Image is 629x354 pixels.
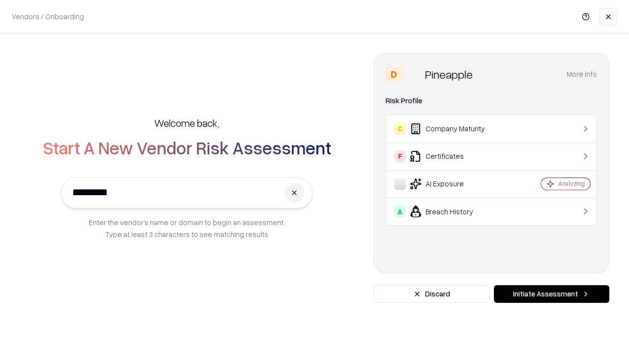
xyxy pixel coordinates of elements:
[394,150,406,162] div: F
[394,178,512,190] div: AI Exposure
[43,138,331,157] h2: Start A New Vendor Risk Assessment
[12,11,84,22] p: Vendors / Onboarding
[394,206,512,217] div: Breach History
[373,285,490,303] button: Discard
[89,216,285,240] p: Enter the vendor’s name or domain to begin an assessment. Type at least 3 characters to see match...
[405,66,421,82] img: Pineapple
[394,123,406,135] div: C
[154,116,219,130] h5: Welcome back,
[386,95,597,107] div: Risk Profile
[494,285,609,303] button: Initiate Assessment
[558,179,585,188] div: Analyzing
[425,66,473,82] div: Pineapple
[386,66,401,82] div: D
[394,150,512,162] div: Certificates
[567,65,597,83] button: More info
[394,206,406,217] div: A
[394,123,512,135] div: Company Maturity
